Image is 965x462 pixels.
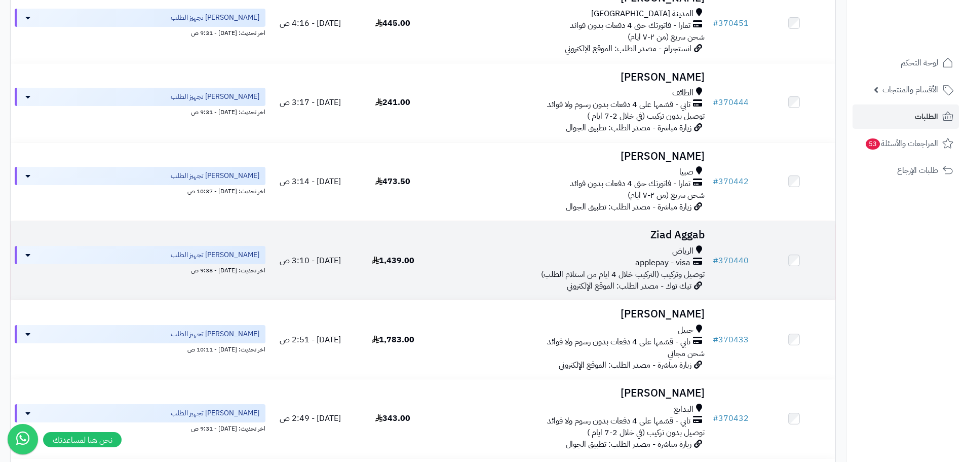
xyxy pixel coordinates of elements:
[672,245,693,257] span: الرياض
[171,13,259,23] span: [PERSON_NAME] تجهيز الطلب
[635,257,690,269] span: applepay - visa
[713,255,718,267] span: #
[280,412,341,424] span: [DATE] - 2:49 ص
[672,87,693,99] span: الطائف
[438,387,705,399] h3: [PERSON_NAME]
[679,166,693,178] span: صبيا
[591,8,693,20] span: المدينة [GEOGRAPHIC_DATA]
[713,175,749,188] a: #370442
[15,27,265,38] div: اخر تحديث: [DATE] - 9:31 ص
[897,163,938,177] span: طلبات الإرجاع
[882,83,938,97] span: الأقسام والمنتجات
[171,329,259,339] span: [PERSON_NAME] تجهيز الطلب
[570,178,690,190] span: تمارا - فاتورتك حتى 4 دفعات بدون فوائد
[628,189,705,201] span: شحن سريع (من ٢-٧ ايام)
[901,56,938,70] span: لوحة التحكم
[865,136,938,151] span: المراجعات والأسئلة
[565,43,691,55] span: انستجرام - مصدر الطلب: الموقع الإلكتروني
[853,104,959,129] a: الطلبات
[541,268,705,280] span: توصيل وتركيب (التركيب خلال 4 ايام من استلام الطلب)
[280,17,341,29] span: [DATE] - 4:16 ص
[438,229,705,241] h3: Ziad Aggab
[566,438,691,450] span: زيارة مباشرة - مصدر الطلب: تطبيق الجوال
[171,250,259,260] span: [PERSON_NAME] تجهيز الطلب
[375,17,410,29] span: 445.00
[15,343,265,354] div: اخر تحديث: [DATE] - 10:11 ص
[713,96,718,109] span: #
[280,255,341,267] span: [DATE] - 3:10 ص
[713,334,718,346] span: #
[567,280,691,292] span: تيك توك - مصدر الطلب: الموقع الإلكتروني
[853,51,959,75] a: لوحة التحكم
[570,20,690,31] span: تمارا - فاتورتك حتى 4 دفعات بدون فوائد
[15,264,265,275] div: اخر تحديث: [DATE] - 9:38 ص
[713,255,749,267] a: #370440
[372,334,414,346] span: 1,783.00
[587,427,705,439] span: توصيل بدون تركيب (في خلال 2-7 ايام )
[438,308,705,320] h3: [PERSON_NAME]
[566,201,691,213] span: زيارة مباشرة - مصدر الطلب: تطبيق الجوال
[674,404,693,415] span: البدايع
[375,412,410,424] span: 343.00
[547,99,690,111] span: تابي - قسّمها على 4 دفعات بدون رسوم ولا فوائد
[566,122,691,134] span: زيارة مباشرة - مصدر الطلب: تطبيق الجوال
[713,175,718,188] span: #
[280,334,341,346] span: [DATE] - 2:51 ص
[853,131,959,156] a: المراجعات والأسئلة53
[171,408,259,418] span: [PERSON_NAME] تجهيز الطلب
[438,72,705,83] h3: [PERSON_NAME]
[171,92,259,102] span: [PERSON_NAME] تجهيز الطلب
[375,175,410,188] span: 473.50
[587,110,705,122] span: توصيل بدون تركيب (في خلال 2-7 ايام )
[915,110,938,124] span: الطلبات
[372,255,414,267] span: 1,439.00
[853,158,959,183] a: طلبات الإرجاع
[559,359,691,371] span: زيارة مباشرة - مصدر الطلب: الموقع الإلكتروني
[713,412,749,424] a: #370432
[547,336,690,348] span: تابي - قسّمها على 4 دفعات بدون رسوم ولا فوائد
[713,17,718,29] span: #
[713,17,749,29] a: #370451
[678,325,693,336] span: جبيل
[713,96,749,109] a: #370444
[171,171,259,181] span: [PERSON_NAME] تجهيز الطلب
[896,28,955,50] img: logo-2.png
[15,185,265,196] div: اخر تحديث: [DATE] - 10:37 ص
[15,422,265,433] div: اخر تحديث: [DATE] - 9:31 ص
[668,347,705,360] span: شحن مجاني
[866,138,880,150] span: 53
[280,175,341,188] span: [DATE] - 3:14 ص
[547,415,690,427] span: تابي - قسّمها على 4 دفعات بدون رسوم ولا فوائد
[713,334,749,346] a: #370433
[438,151,705,162] h3: [PERSON_NAME]
[628,31,705,43] span: شحن سريع (من ٢-٧ ايام)
[713,412,718,424] span: #
[280,96,341,109] span: [DATE] - 3:17 ص
[375,96,410,109] span: 241.00
[15,106,265,117] div: اخر تحديث: [DATE] - 9:31 ص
